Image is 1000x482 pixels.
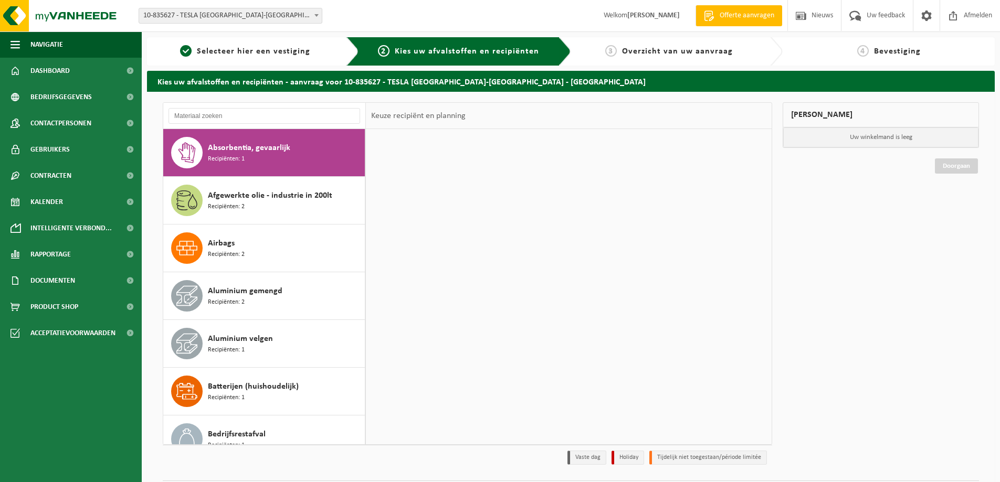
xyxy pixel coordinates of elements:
span: Batterijen (huishoudelijk) [208,380,299,393]
span: Offerte aanvragen [717,10,777,21]
span: 10-835627 - TESLA BELGIUM-ANTWERPEN - AARTSELAAR [139,8,322,24]
span: Selecteer hier een vestiging [197,47,310,56]
span: Afgewerkte olie - industrie in 200lt [208,189,332,202]
span: 3 [605,45,617,57]
li: Tijdelijk niet toegestaan/période limitée [649,451,767,465]
h2: Kies uw afvalstoffen en recipiënten - aanvraag voor 10-835627 - TESLA [GEOGRAPHIC_DATA]-[GEOGRAPH... [147,71,995,91]
span: Rapportage [30,241,71,267]
strong: [PERSON_NAME] [627,12,680,19]
span: Acceptatievoorwaarden [30,320,115,346]
span: Recipiënten: 1 [208,345,245,355]
p: Uw winkelmand is leeg [783,127,978,147]
span: Contactpersonen [30,110,91,136]
span: Aluminium gemengd [208,285,282,297]
button: Afgewerkte olie - industrie in 200lt Recipiënten: 2 [163,177,365,224]
span: Contracten [30,163,71,189]
span: Dashboard [30,58,70,84]
a: 1Selecteer hier een vestiging [152,45,338,58]
span: Bedrijfsrestafval [208,428,266,441]
span: Intelligente verbond... [30,215,112,241]
div: [PERSON_NAME] [783,102,979,127]
span: Bedrijfsgegevens [30,84,92,110]
span: Gebruikers [30,136,70,163]
span: Product Shop [30,294,78,320]
span: Airbags [208,237,235,250]
span: 10-835627 - TESLA BELGIUM-ANTWERPEN - AARTSELAAR [139,8,322,23]
span: Kalender [30,189,63,215]
span: Recipiënten: 2 [208,297,245,307]
span: Recipiënten: 1 [208,441,245,451]
button: Bedrijfsrestafval Recipiënten: 1 [163,415,365,463]
span: Aluminium velgen [208,333,273,345]
span: Recipiënten: 2 [208,202,245,212]
button: Aluminium velgen Recipiënten: 1 [163,320,365,368]
span: 1 [180,45,192,57]
a: Doorgaan [935,158,978,174]
span: Kies uw afvalstoffen en recipiënten [395,47,539,56]
li: Holiday [612,451,644,465]
button: Aluminium gemengd Recipiënten: 2 [163,272,365,320]
span: Recipiënten: 1 [208,154,245,164]
span: Navigatie [30,31,63,58]
span: Bevestiging [874,47,921,56]
button: Absorbentia, gevaarlijk Recipiënten: 1 [163,129,365,177]
span: Recipiënten: 1 [208,393,245,403]
button: Airbags Recipiënten: 2 [163,224,365,272]
a: Offerte aanvragen [696,5,782,26]
li: Vaste dag [567,451,606,465]
span: 2 [378,45,390,57]
button: Batterijen (huishoudelijk) Recipiënten: 1 [163,368,365,415]
div: Keuze recipiënt en planning [366,103,471,129]
span: Absorbentia, gevaarlijk [208,142,290,154]
span: Recipiënten: 2 [208,250,245,260]
span: Overzicht van uw aanvraag [622,47,733,56]
span: 4 [857,45,869,57]
input: Materiaal zoeken [169,108,360,124]
span: Documenten [30,267,75,294]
